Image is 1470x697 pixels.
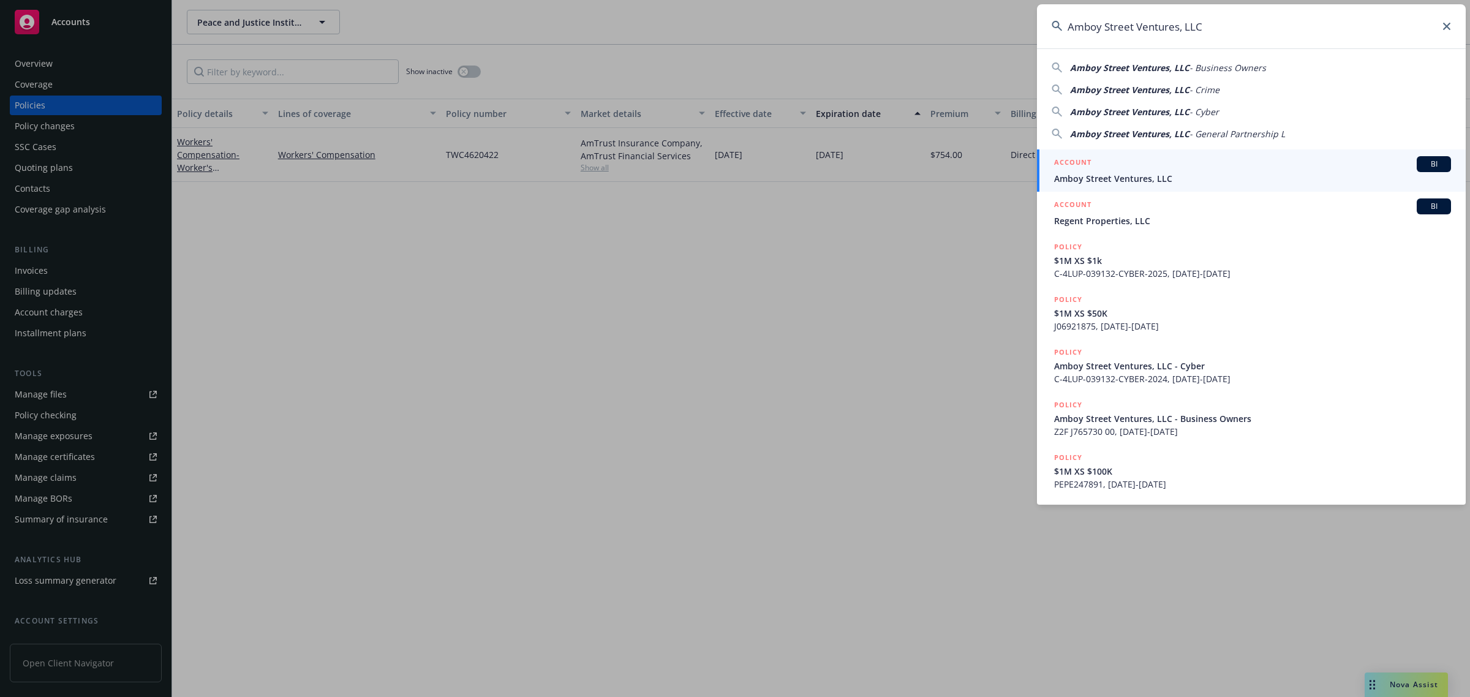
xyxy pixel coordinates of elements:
span: C-4LUP-039132-CYBER-2024, [DATE]-[DATE] [1054,372,1451,385]
a: ACCOUNTBIRegent Properties, LLC [1037,192,1466,234]
span: BI [1422,201,1446,212]
span: $1M XS $50K [1054,307,1451,320]
input: Search... [1037,4,1466,48]
span: - Crime [1189,84,1219,96]
a: ACCOUNTBIAmboy Street Ventures, LLC [1037,149,1466,192]
span: - Business Owners [1189,62,1266,73]
span: - General Partnership L [1189,128,1285,140]
span: Z2F J765730 00, [DATE]-[DATE] [1054,425,1451,438]
span: PEPE247891, [DATE]-[DATE] [1054,478,1451,491]
h5: ACCOUNT [1054,156,1091,171]
h5: POLICY [1054,293,1082,306]
a: POLICYAmboy Street Ventures, LLC - CyberC-4LUP-039132-CYBER-2024, [DATE]-[DATE] [1037,339,1466,392]
span: Amboy Street Ventures, LLC [1054,172,1451,185]
h5: ACCOUNT [1054,198,1091,213]
span: Amboy Street Ventures, LLC - Cyber [1054,360,1451,372]
span: Amboy Street Ventures, LLC [1070,128,1189,140]
h5: POLICY [1054,241,1082,253]
a: POLICY$1M XS $1kC-4LUP-039132-CYBER-2025, [DATE]-[DATE] [1037,234,1466,287]
h5: POLICY [1054,346,1082,358]
a: POLICY$1M XS $100KPEPE247891, [DATE]-[DATE] [1037,445,1466,497]
span: $1M XS $100K [1054,465,1451,478]
span: Amboy Street Ventures, LLC [1070,106,1189,118]
a: POLICYAmboy Street Ventures, LLC - Business OwnersZ2F J765730 00, [DATE]-[DATE] [1037,392,1466,445]
span: - Cyber [1189,106,1219,118]
span: C-4LUP-039132-CYBER-2025, [DATE]-[DATE] [1054,267,1451,280]
a: POLICY$1M XS $50KJ06921875, [DATE]-[DATE] [1037,287,1466,339]
span: Amboy Street Ventures, LLC - Business Owners [1054,412,1451,425]
span: $1M XS $1k [1054,254,1451,267]
h5: POLICY [1054,451,1082,464]
span: Regent Properties, LLC [1054,214,1451,227]
span: BI [1422,159,1446,170]
span: Amboy Street Ventures, LLC [1070,84,1189,96]
span: J06921875, [DATE]-[DATE] [1054,320,1451,333]
span: Amboy Street Ventures, LLC [1070,62,1189,73]
h5: POLICY [1054,399,1082,411]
